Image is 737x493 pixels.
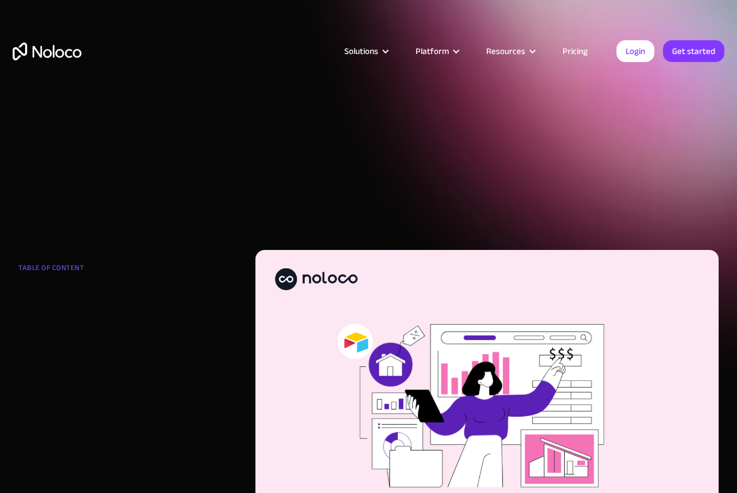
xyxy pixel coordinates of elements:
[344,44,378,59] div: Solutions
[548,44,602,59] a: Pricing
[330,44,401,59] div: Solutions
[18,259,157,282] div: TABLE OF CONTENT
[13,43,82,60] a: home
[616,40,654,62] a: Login
[663,40,724,62] a: Get started
[416,44,449,59] div: Platform
[472,44,548,59] div: Resources
[486,44,525,59] div: Resources
[401,44,472,59] div: Platform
